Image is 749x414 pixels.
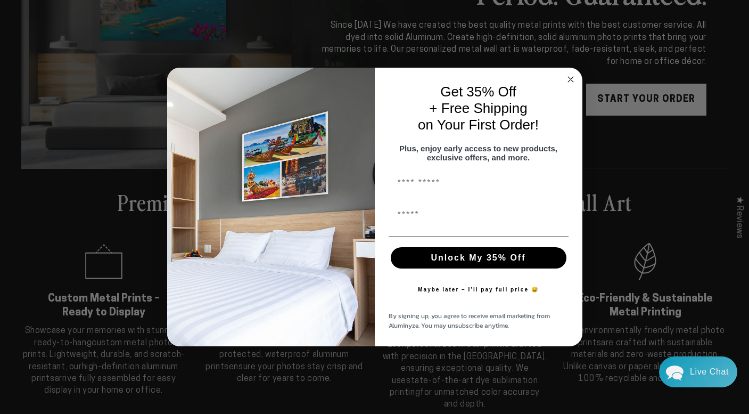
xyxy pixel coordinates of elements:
[418,117,539,133] span: on Your First Order!
[690,356,729,387] div: Contact Us Directly
[413,279,544,301] button: Maybe later – I’ll pay full price 😅
[399,144,557,162] span: Plus, enjoy early access to new products, exclusive offers, and more.
[659,356,737,387] div: Chat widget toggle
[429,100,527,116] span: + Free Shipping
[167,68,375,347] img: 728e4f65-7e6c-44e2-b7d1-0292a396982f.jpeg
[440,84,516,100] span: Get 35% Off
[391,247,566,269] button: Unlock My 35% Off
[564,73,577,86] button: Close dialog
[389,311,550,330] span: By signing up, you agree to receive email marketing from Aluminyze. You may unsubscribe anytime.
[389,237,569,237] img: underline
